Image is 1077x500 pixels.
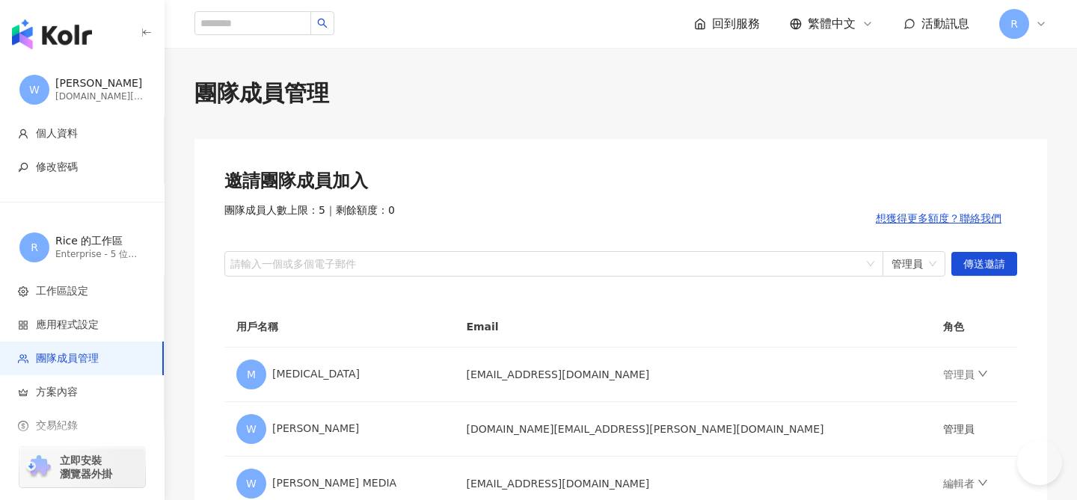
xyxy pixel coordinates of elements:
div: 團隊成員管理 [194,78,1047,109]
span: appstore [18,320,28,330]
div: Rice 的工作區 [55,234,145,249]
span: R [31,239,38,256]
th: 用戶名稱 [224,306,454,348]
div: Enterprise - 5 位成員 [55,248,145,261]
th: Email [454,306,930,348]
button: 傳送邀請 [951,252,1017,276]
span: 立即安裝 瀏覽器外掛 [60,454,112,481]
a: 回到服務 [694,16,760,32]
td: [DOMAIN_NAME][EMAIL_ADDRESS][PERSON_NAME][DOMAIN_NAME] [454,402,930,457]
span: down [978,368,988,379]
span: W [246,421,257,437]
div: [DOMAIN_NAME][EMAIL_ADDRESS][PERSON_NAME][DOMAIN_NAME] [55,90,145,103]
span: W [246,475,257,492]
span: 傳送邀請 [963,253,1005,277]
a: 管理員 [943,368,988,380]
span: 活動訊息 [921,16,969,31]
img: chrome extension [24,455,53,479]
a: chrome extension立即安裝 瀏覽器外掛 [19,447,145,487]
span: search [317,18,328,28]
span: 繁體中文 [808,16,856,32]
td: 管理員 [931,402,1017,457]
span: 團隊成員管理 [36,351,99,366]
span: 管理員 [892,252,936,276]
span: 修改密碼 [36,160,78,175]
span: M [247,366,256,383]
span: 個人資料 [36,126,78,141]
span: key [18,162,28,173]
span: 回到服務 [712,16,760,32]
div: [PERSON_NAME] [236,414,442,444]
a: 編輯者 [943,478,988,490]
span: 想獲得更多額度？聯絡我們 [876,212,1001,224]
button: 想獲得更多額度？聯絡我們 [860,203,1017,233]
div: [PERSON_NAME] [55,76,145,91]
div: [PERSON_NAME] MEDIA [236,469,442,499]
div: 邀請團隊成員加入 [224,169,1017,194]
th: 角色 [931,306,1017,348]
span: W [29,81,40,98]
span: 應用程式設定 [36,318,99,333]
iframe: Help Scout Beacon - Open [1017,440,1062,485]
span: down [978,478,988,488]
td: [EMAIL_ADDRESS][DOMAIN_NAME] [454,348,930,402]
span: 團隊成員人數上限：5 ｜ 剩餘額度：0 [224,203,395,233]
span: R [1010,16,1018,32]
span: 方案內容 [36,385,78,400]
span: 工作區設定 [36,284,88,299]
span: user [18,129,28,139]
div: [MEDICAL_DATA] [236,359,442,389]
img: logo [12,19,92,49]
